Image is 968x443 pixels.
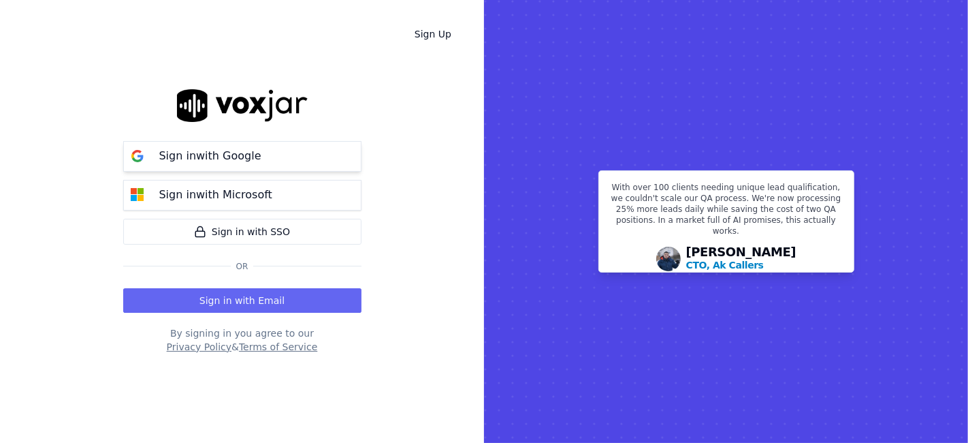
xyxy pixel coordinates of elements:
[123,326,361,354] div: By signing in you agree to our &
[124,142,151,170] img: google Sign in button
[177,89,308,121] img: logo
[404,22,462,46] a: Sign Up
[123,141,361,172] button: Sign inwith Google
[686,246,796,272] div: [PERSON_NAME]
[239,340,317,354] button: Terms of Service
[123,219,361,245] a: Sign in with SSO
[167,340,231,354] button: Privacy Policy
[123,288,361,313] button: Sign in with Email
[123,180,361,211] button: Sign inwith Microsoft
[686,258,764,272] p: CTO, Ak Callers
[124,181,151,209] img: microsoft Sign in button
[231,261,254,272] span: Or
[656,247,681,271] img: Avatar
[607,182,845,242] p: With over 100 clients needing unique lead qualification, we couldn't scale our QA process. We're ...
[159,148,261,164] p: Sign in with Google
[159,187,272,203] p: Sign in with Microsoft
